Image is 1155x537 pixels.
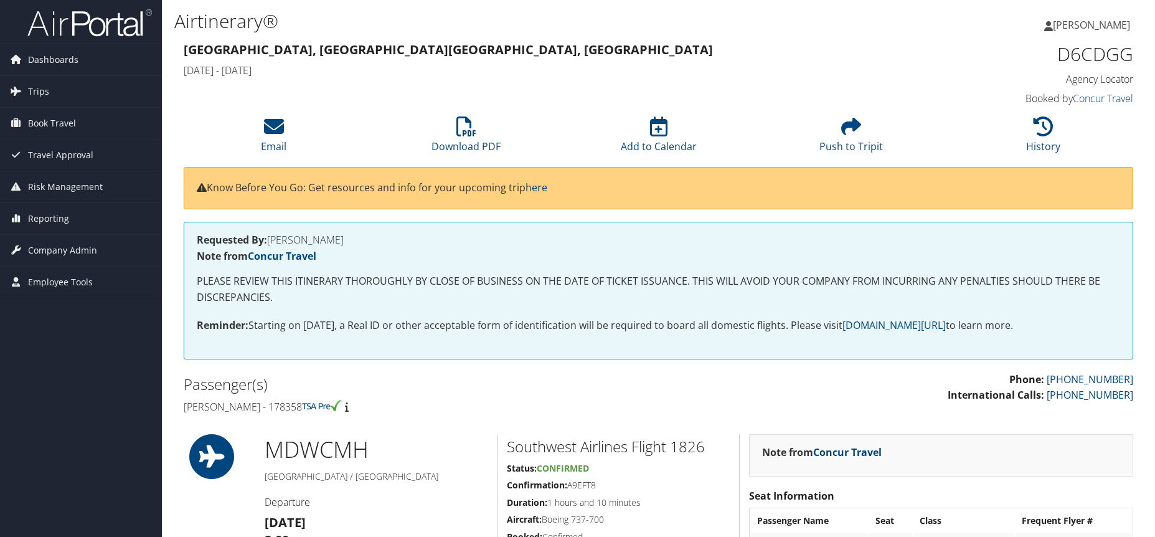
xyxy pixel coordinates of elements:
[184,41,713,58] strong: [GEOGRAPHIC_DATA], [GEOGRAPHIC_DATA] [GEOGRAPHIC_DATA], [GEOGRAPHIC_DATA]
[948,388,1044,402] strong: International Calls:
[507,462,537,474] strong: Status:
[507,479,567,491] strong: Confirmation:
[910,72,1133,86] h4: Agency Locator
[621,123,697,153] a: Add to Calendar
[1047,388,1133,402] a: [PHONE_NUMBER]
[248,249,316,263] a: Concur Travel
[913,510,1014,532] th: Class
[1047,373,1133,386] a: [PHONE_NUMBER]
[431,123,501,153] a: Download PDF
[537,462,589,474] span: Confirmed
[28,140,93,171] span: Travel Approval
[1073,92,1133,105] a: Concur Travel
[507,479,730,492] h5: A9EFT8
[507,497,730,509] h5: 1 hours and 10 minutes
[28,203,69,234] span: Reporting
[28,76,49,107] span: Trips
[28,235,97,266] span: Company Admin
[197,273,1120,305] p: PLEASE REVIEW THIS ITINERARY THOROUGHLY BY CLOSE OF BUSINESS ON THE DATE OF TICKET ISSUANCE. THIS...
[197,249,316,263] strong: Note from
[265,434,488,465] h1: MDW CMH
[184,400,649,414] h4: [PERSON_NAME] - 178358
[261,123,286,153] a: Email
[819,123,883,153] a: Push to Tripit
[197,233,267,247] strong: Requested By:
[910,41,1133,67] h1: D6CDGG
[1009,373,1044,386] strong: Phone:
[842,318,946,332] a: [DOMAIN_NAME][URL]
[197,180,1120,196] p: Know Before You Go: Get resources and info for your upcoming trip
[1053,18,1130,32] span: [PERSON_NAME]
[265,514,306,531] strong: [DATE]
[265,495,488,509] h4: Departure
[813,445,882,459] a: Concur Travel
[762,445,882,459] strong: Note from
[869,510,913,532] th: Seat
[197,318,248,332] strong: Reminder:
[197,235,1120,245] h4: [PERSON_NAME]
[28,267,93,298] span: Employee Tools
[28,44,78,75] span: Dashboards
[28,171,103,202] span: Risk Management
[28,108,76,139] span: Book Travel
[1016,510,1131,532] th: Frequent Flyer #
[27,8,152,37] img: airportal-logo.png
[526,181,547,194] a: here
[507,513,730,526] h5: Boeing 737-700
[1044,6,1143,44] a: [PERSON_NAME]
[184,374,649,395] h2: Passenger(s)
[507,497,547,508] strong: Duration:
[507,513,542,525] strong: Aircraft:
[197,318,1120,334] p: Starting on [DATE], a Real ID or other acceptable form of identification will be required to boar...
[749,489,834,503] strong: Seat Information
[174,8,820,34] h1: Airtinerary®
[184,64,891,77] h4: [DATE] - [DATE]
[1026,123,1060,153] a: History
[751,510,868,532] th: Passenger Name
[910,92,1133,105] h4: Booked by
[265,470,488,483] h5: [GEOGRAPHIC_DATA] / [GEOGRAPHIC_DATA]
[507,436,730,457] h2: Southwest Airlines Flight 1826
[302,400,342,411] img: tsa-precheck.png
